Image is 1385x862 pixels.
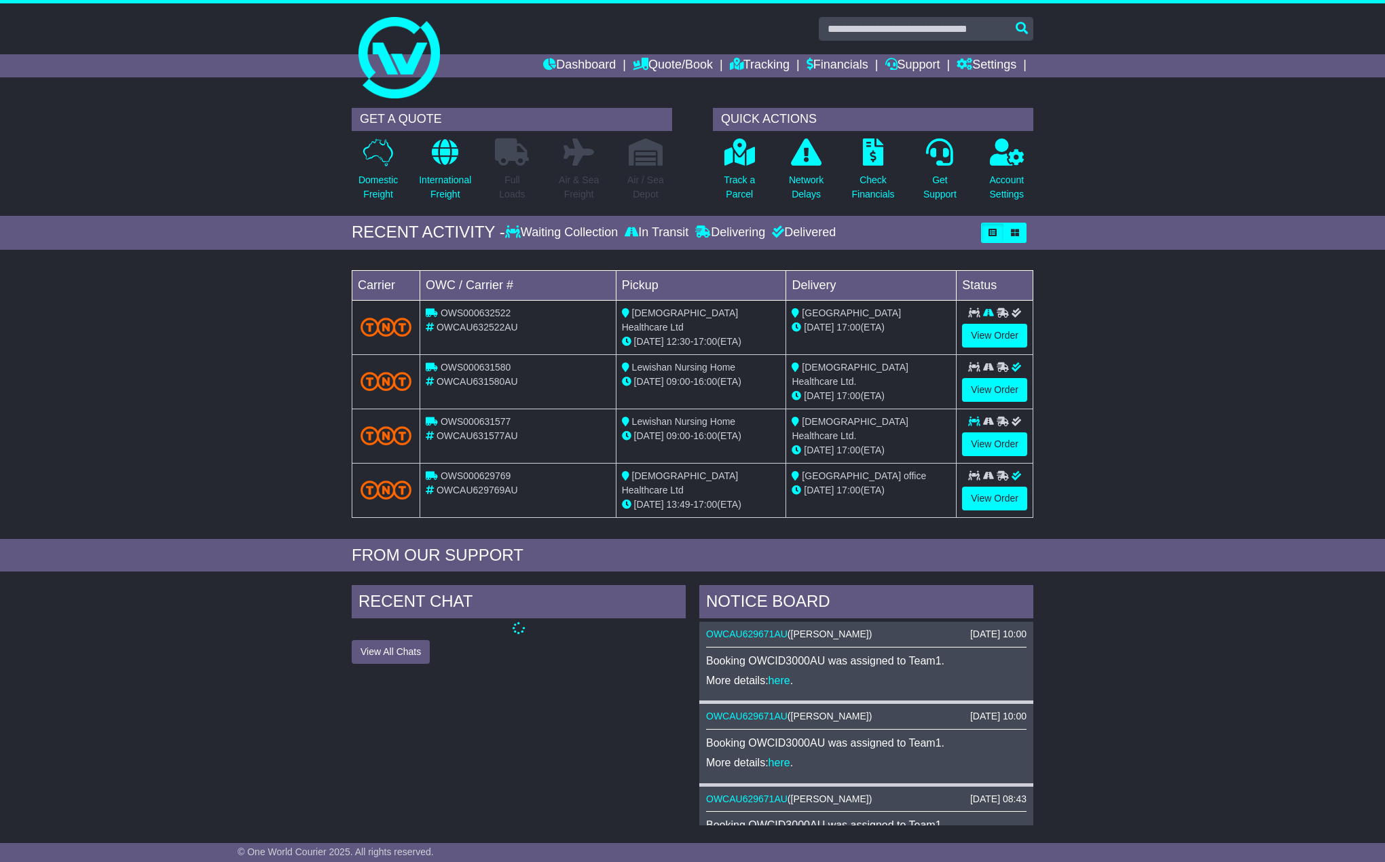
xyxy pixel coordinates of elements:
span: [PERSON_NAME] [791,711,869,722]
td: Delivery [786,270,957,300]
div: [DATE] 10:00 [970,711,1027,722]
span: 17:00 [836,445,860,455]
span: [DATE] [634,336,664,347]
div: (ETA) [792,389,950,403]
a: NetworkDelays [788,138,824,209]
span: OWCAU631577AU [437,430,518,441]
span: [DEMOGRAPHIC_DATA] Healthcare Ltd. [792,416,908,441]
div: - (ETA) [622,429,781,443]
div: In Transit [621,225,692,240]
div: ( ) [706,711,1027,722]
span: [DATE] [804,390,834,401]
a: InternationalFreight [418,138,472,209]
a: DomesticFreight [358,138,399,209]
span: 16:00 [693,430,717,441]
p: International Freight [419,173,471,202]
span: [PERSON_NAME] [791,793,869,804]
p: Network Delays [789,173,824,202]
a: AccountSettings [989,138,1025,209]
span: [DATE] [804,485,834,495]
span: [DATE] [804,322,834,333]
img: TNT_Domestic.png [361,372,411,390]
img: TNT_Domestic.png [361,318,411,336]
span: [GEOGRAPHIC_DATA] office [802,470,926,481]
a: View Order [962,487,1027,510]
span: [DEMOGRAPHIC_DATA] Healthcare Ltd. [792,362,908,387]
span: © One World Courier 2025. All rights reserved. [238,846,434,857]
span: 17:00 [836,322,860,333]
a: GetSupport [923,138,957,209]
span: OWS000632522 [441,307,511,318]
div: - (ETA) [622,375,781,389]
span: OWCAU631580AU [437,376,518,387]
div: ( ) [706,629,1027,640]
div: [DATE] 10:00 [970,629,1027,640]
p: Full Loads [495,173,529,202]
span: 09:00 [667,376,690,387]
td: Carrier [352,270,420,300]
p: Get Support [923,173,957,202]
td: OWC / Carrier # [420,270,616,300]
p: More details: . [706,756,1027,769]
span: [DEMOGRAPHIC_DATA] Healthcare Ltd [622,307,739,333]
p: Booking OWCID3000AU was assigned to Team1. [706,736,1027,749]
a: View Order [962,378,1027,402]
div: GET A QUOTE [352,108,672,131]
div: (ETA) [792,483,950,498]
a: OWCAU629671AU [706,711,788,722]
p: Account Settings [990,173,1024,202]
a: Quote/Book [633,54,713,77]
span: OWS000631580 [441,362,511,373]
a: OWCAU629671AU [706,629,788,639]
span: OWCAU632522AU [437,322,518,333]
td: Status [957,270,1033,300]
span: [DATE] [804,445,834,455]
p: Track a Parcel [724,173,755,202]
a: CheckFinancials [851,138,895,209]
button: View All Chats [352,640,430,664]
div: ( ) [706,793,1027,805]
span: 17:00 [836,390,860,401]
div: Delivered [769,225,836,240]
div: FROM OUR SUPPORT [352,546,1033,565]
span: OWCAU629769AU [437,485,518,495]
div: Delivering [692,225,769,240]
span: 16:00 [693,376,717,387]
a: Dashboard [543,54,616,77]
a: here [769,757,790,768]
p: Booking OWCID3000AU was assigned to Team1. [706,819,1027,831]
a: Support [885,54,940,77]
span: 09:00 [667,430,690,441]
div: Waiting Collection [505,225,621,240]
img: TNT_Domestic.png [361,426,411,445]
span: 12:30 [667,336,690,347]
div: (ETA) [792,320,950,335]
p: Air / Sea Depot [627,173,664,202]
span: [DATE] [634,376,664,387]
div: - (ETA) [622,498,781,512]
td: Pickup [616,270,786,300]
span: [GEOGRAPHIC_DATA] [802,307,901,318]
span: 17:00 [693,336,717,347]
span: 13:49 [667,499,690,510]
div: NOTICE BOARD [699,585,1033,622]
p: Booking OWCID3000AU was assigned to Team1. [706,654,1027,667]
a: Settings [957,54,1016,77]
span: [DATE] [634,499,664,510]
div: [DATE] 08:43 [970,793,1027,805]
p: Air & Sea Freight [559,173,599,202]
a: View Order [962,324,1027,348]
p: Domestic Freight [358,173,398,202]
span: [DATE] [634,430,664,441]
span: 17:00 [693,499,717,510]
span: [PERSON_NAME] [791,629,869,639]
span: 17:00 [836,485,860,495]
img: TNT_Domestic.png [361,481,411,499]
a: Tracking [730,54,790,77]
a: OWCAU629671AU [706,793,788,804]
a: Financials [807,54,868,77]
a: View Order [962,432,1027,456]
span: OWS000631577 [441,416,511,427]
span: Lewishan Nursing Home [632,362,736,373]
div: (ETA) [792,443,950,457]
